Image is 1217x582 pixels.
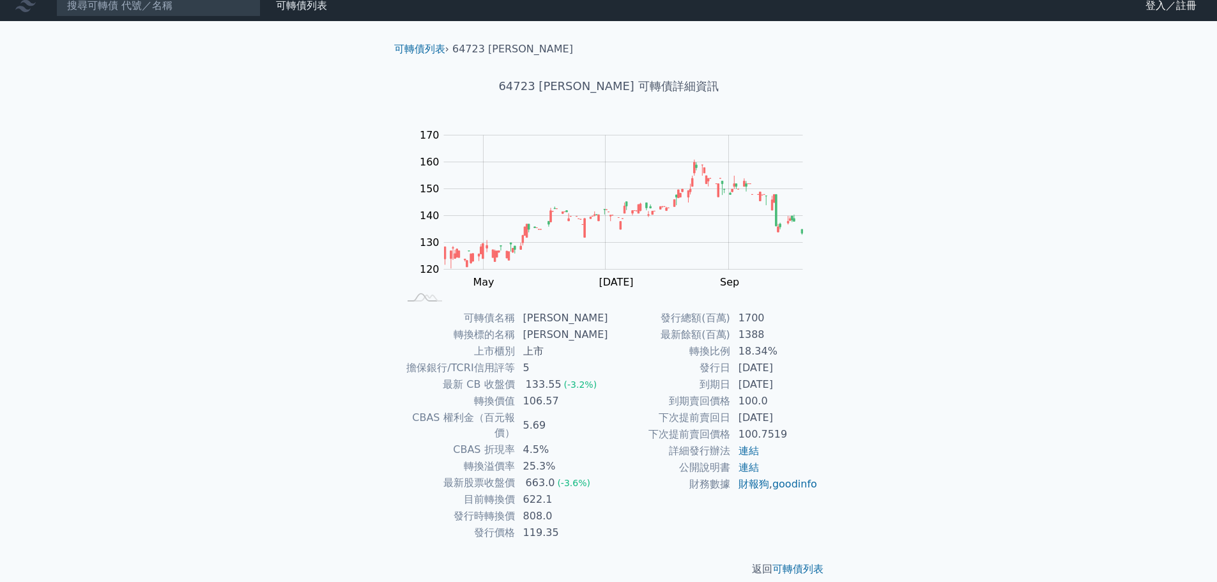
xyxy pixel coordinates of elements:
[516,441,609,458] td: 4.5%
[739,461,759,473] a: 連結
[516,410,609,441] td: 5.69
[731,376,818,393] td: [DATE]
[399,343,516,360] td: 上市櫃別
[609,360,731,376] td: 發行日
[731,410,818,426] td: [DATE]
[609,426,731,443] td: 下次提前賣回價格
[394,43,445,55] a: 可轉債列表
[609,393,731,410] td: 到期賣回價格
[399,458,516,475] td: 轉換溢價率
[399,410,516,441] td: CBAS 權利金（百元報價）
[516,525,609,541] td: 119.35
[516,326,609,343] td: [PERSON_NAME]
[609,343,731,360] td: 轉換比例
[399,441,516,458] td: CBAS 折現率
[609,376,731,393] td: 到期日
[399,491,516,508] td: 目前轉換價
[516,491,609,508] td: 622.1
[731,326,818,343] td: 1388
[731,476,818,493] td: ,
[731,343,818,360] td: 18.34%
[731,310,818,326] td: 1700
[420,129,440,141] tspan: 170
[557,478,590,488] span: (-3.6%)
[384,77,834,95] h1: 64723 [PERSON_NAME] 可轉債詳細資訊
[1153,521,1217,582] iframe: Chat Widget
[609,459,731,476] td: 公開說明書
[731,360,818,376] td: [DATE]
[420,236,440,249] tspan: 130
[516,310,609,326] td: [PERSON_NAME]
[420,263,440,275] tspan: 120
[731,393,818,410] td: 100.0
[523,475,558,491] div: 663.0
[452,42,573,57] li: 64723 [PERSON_NAME]
[739,445,759,457] a: 連結
[609,443,731,459] td: 詳細發行辦法
[420,210,440,222] tspan: 140
[394,42,449,57] li: ›
[731,426,818,443] td: 100.7519
[399,326,516,343] td: 轉換標的名稱
[473,276,494,288] tspan: May
[399,376,516,393] td: 最新 CB 收盤價
[609,310,731,326] td: 發行總額(百萬)
[609,326,731,343] td: 最新餘額(百萬)
[516,393,609,410] td: 106.57
[399,360,516,376] td: 擔保銀行/TCRI信用評等
[516,508,609,525] td: 808.0
[384,562,834,577] p: 返回
[739,478,769,490] a: 財報狗
[516,343,609,360] td: 上市
[564,379,597,390] span: (-3.2%)
[399,310,516,326] td: 可轉債名稱
[413,129,822,288] g: Chart
[1153,521,1217,582] div: 聊天小工具
[609,410,731,426] td: 下次提前賣回日
[599,276,633,288] tspan: [DATE]
[516,458,609,475] td: 25.3%
[399,475,516,491] td: 最新股票收盤價
[772,563,823,575] a: 可轉債列表
[523,377,564,392] div: 133.55
[399,525,516,541] td: 發行價格
[516,360,609,376] td: 5
[609,476,731,493] td: 財務數據
[399,508,516,525] td: 發行時轉換價
[772,478,817,490] a: goodinfo
[399,393,516,410] td: 轉換價值
[720,276,739,288] tspan: Sep
[420,156,440,168] tspan: 160
[420,183,440,195] tspan: 150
